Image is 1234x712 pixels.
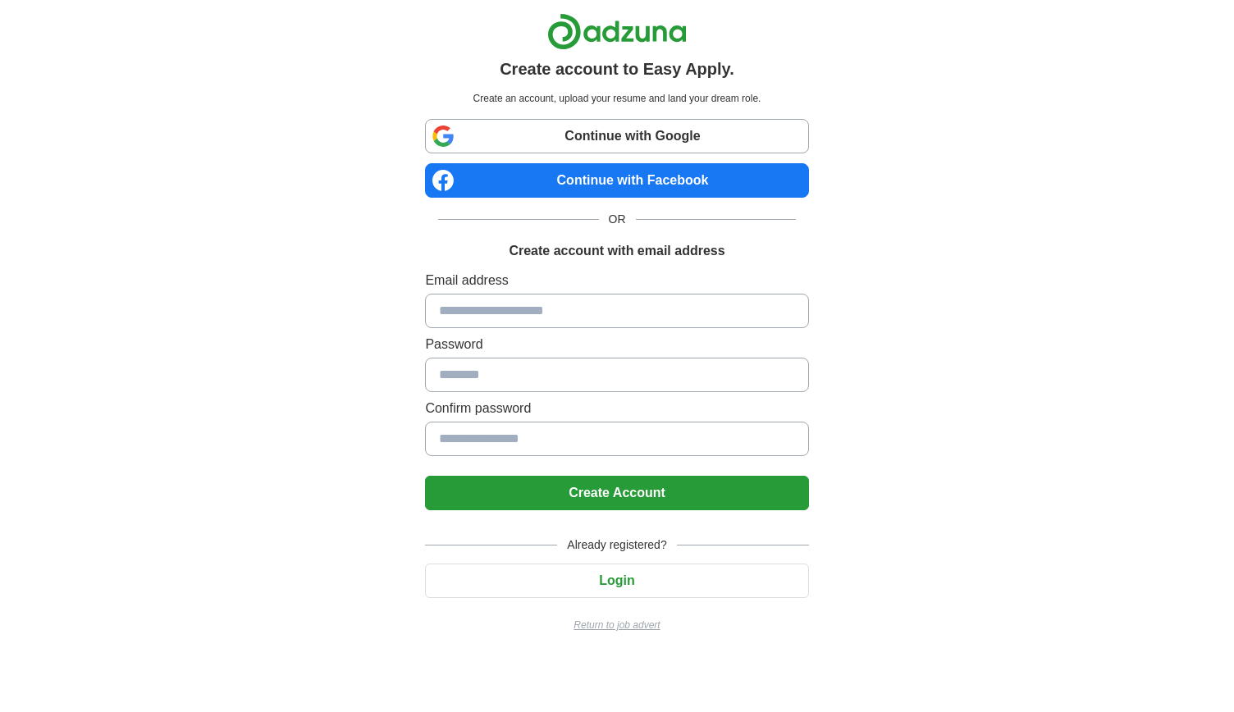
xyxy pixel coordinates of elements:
[599,211,636,228] span: OR
[425,163,808,198] a: Continue with Facebook
[425,564,808,598] button: Login
[425,119,808,153] a: Continue with Google
[557,536,676,554] span: Already registered?
[425,573,808,587] a: Login
[500,57,734,81] h1: Create account to Easy Apply.
[425,335,808,354] label: Password
[425,618,808,632] a: Return to job advert
[428,91,805,106] p: Create an account, upload your resume and land your dream role.
[425,271,808,290] label: Email address
[425,476,808,510] button: Create Account
[547,13,687,50] img: Adzuna logo
[425,399,808,418] label: Confirm password
[509,241,724,261] h1: Create account with email address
